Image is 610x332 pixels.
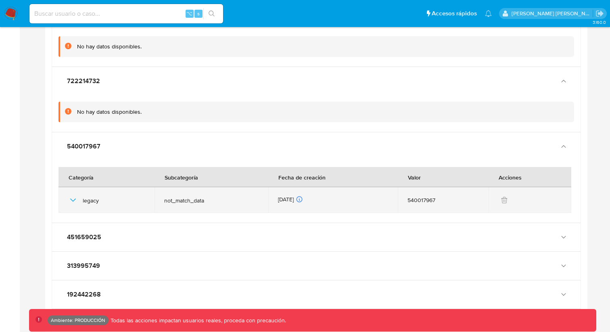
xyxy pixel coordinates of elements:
span: ⌥ [186,10,192,17]
input: Buscar usuario o caso... [29,8,223,19]
a: Salir [595,9,604,18]
div: 540017967 [52,161,581,223]
button: 451659025 [52,223,581,251]
p: Ambiente: PRODUCCIÓN [51,319,105,322]
button: 540017967 [52,132,581,161]
div: 834658697 [52,30,581,67]
div: No hay datos disponibles. [77,43,142,50]
span: s [197,10,200,17]
div: 722214732 [52,95,581,132]
span: 722214732 [67,77,100,85]
span: 540017967 [67,142,100,150]
button: 313995749 [52,252,581,280]
p: Todas las acciones impactan usuarios reales, proceda con precaución. [109,317,286,324]
span: 451659025 [67,233,101,241]
span: 313995749 [67,262,100,270]
button: search-icon [203,8,220,19]
div: No hay datos disponibles. [77,108,142,116]
span: 3.160.0 [593,19,606,25]
span: 192442268 [67,290,101,299]
button: 722214732 [52,67,581,95]
button: 192442268 [52,280,581,309]
a: Notificaciones [485,10,492,17]
p: rodrigo.moyano@mercadolibre.com [512,10,593,17]
span: Accesos rápidos [432,9,477,18]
